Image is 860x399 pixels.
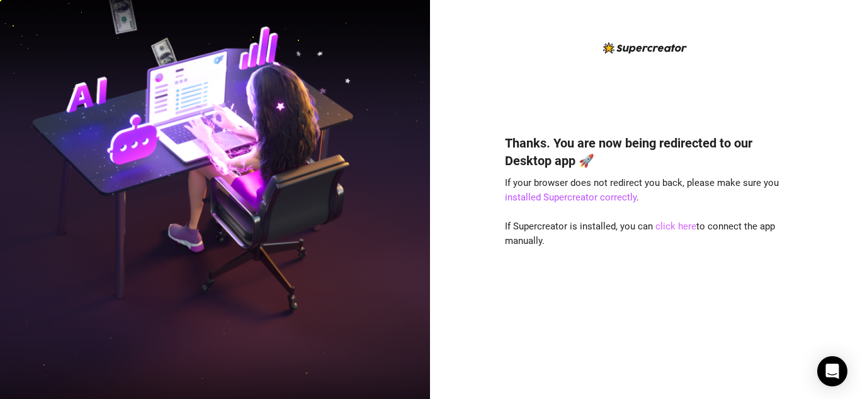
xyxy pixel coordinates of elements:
span: If Supercreator is installed, you can to connect the app manually. [505,221,775,247]
img: logo-BBDzfeDw.svg [603,42,687,54]
span: If your browser does not redirect you back, please make sure you . [505,177,779,204]
a: click here [655,221,696,232]
a: installed Supercreator correctly [505,192,637,203]
h4: Thanks. You are now being redirected to our Desktop app 🚀 [505,134,786,170]
div: Open Intercom Messenger [817,356,847,386]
